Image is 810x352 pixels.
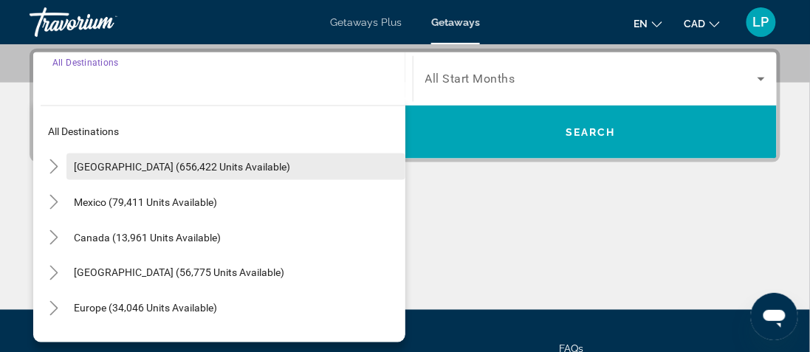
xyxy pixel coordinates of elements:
[74,161,290,173] span: [GEOGRAPHIC_DATA] (656,422 units available)
[405,106,778,159] button: Search
[52,58,118,68] span: All Destinations
[66,260,405,286] button: [GEOGRAPHIC_DATA] (56,775 units available)
[41,190,66,215] button: Toggle Mexico (79,411 units available)
[30,3,177,41] a: Travorium
[684,13,720,34] button: Change currency
[66,224,405,251] button: Canada (13,961 units available)
[41,118,405,145] button: All destinations
[41,225,66,251] button: Toggle Canada (13,961 units available)
[634,13,662,34] button: Change language
[74,303,217,314] span: Europe (34,046 units available)
[634,18,648,30] span: en
[330,16,402,28] a: Getaways Plus
[431,16,480,28] a: Getaways
[48,125,119,137] span: All destinations
[751,293,798,340] iframe: Button to launch messaging window
[41,296,66,322] button: Toggle Europe (34,046 units available)
[66,153,405,180] button: [GEOGRAPHIC_DATA] (656,422 units available)
[74,267,284,279] span: [GEOGRAPHIC_DATA] (56,775 units available)
[41,260,66,286] button: Toggle Caribbean & Atlantic Islands (56,775 units available)
[41,154,66,180] button: Toggle United States (656,422 units available)
[742,7,780,38] button: User Menu
[74,232,221,244] span: Canada (13,961 units available)
[566,126,616,138] span: Search
[74,196,217,208] span: Mexico (79,411 units available)
[66,295,405,322] button: Europe (34,046 units available)
[425,72,515,86] span: All Start Months
[684,18,706,30] span: CAD
[753,15,769,30] span: LP
[66,189,405,215] button: Mexico (79,411 units available)
[33,52,777,159] div: Search widget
